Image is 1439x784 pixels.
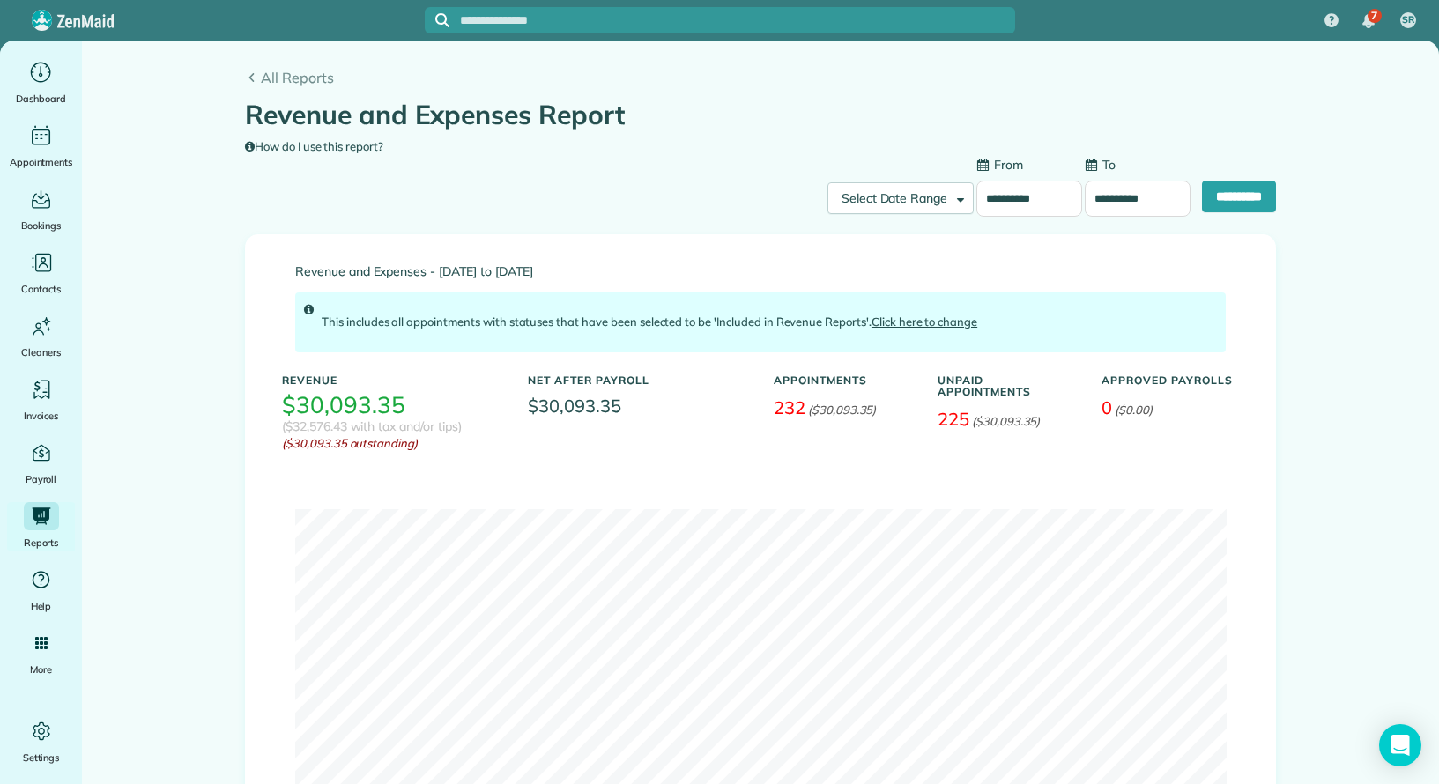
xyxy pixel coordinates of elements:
span: All Reports [261,67,1276,88]
span: 0 [1102,396,1112,418]
h5: Revenue [282,374,501,386]
label: To [1085,156,1116,174]
button: Focus search [425,13,449,27]
span: $30,093.35 [528,393,747,419]
h3: $30,093.35 [282,393,405,418]
a: Click here to change [872,314,977,329]
a: Invoices [7,375,75,425]
a: Cleaners [7,312,75,361]
svg: Focus search [435,13,449,27]
h3: ($32,576.43 with tax and/or tips) [282,420,462,433]
label: From [976,156,1023,174]
span: 7 [1371,9,1377,23]
a: Appointments [7,122,75,171]
h5: Net After Payroll [528,374,649,386]
span: Bookings [21,217,62,234]
a: Payroll [7,439,75,488]
h1: Revenue and Expenses Report [245,100,1263,129]
a: Reports [7,502,75,551]
span: This includes all appointments with statuses that have been selected to be 'Included in Revenue R... [322,314,977,329]
a: Contacts [7,248,75,298]
span: Contacts [21,280,61,298]
div: 7 unread notifications [1350,2,1387,41]
span: Help [31,597,52,615]
span: Payroll [26,470,57,488]
span: Revenue and Expenses - [DATE] to [DATE] [295,265,1226,278]
a: Bookings [7,185,75,234]
h5: Appointments [774,374,911,386]
button: Select Date Range [827,182,974,214]
em: ($0.00) [1115,403,1153,417]
span: Cleaners [21,344,61,361]
span: 225 [938,408,969,430]
a: All Reports [245,67,1276,88]
em: ($30,093.35 outstanding) [282,435,501,453]
span: Appointments [10,153,73,171]
h5: Unpaid Appointments [938,374,1075,397]
em: ($30,093.35) [808,403,877,417]
h5: Approved Payrolls [1102,374,1239,386]
span: SR [1402,13,1414,27]
a: Dashboard [7,58,75,107]
span: Reports [24,534,59,551]
span: Dashboard [16,90,66,107]
span: Settings [23,749,60,766]
span: More [30,661,52,678]
a: How do I use this report? [245,139,383,153]
div: Open Intercom Messenger [1379,724,1421,766]
span: Select Date Range [842,190,947,206]
span: 232 [774,396,805,418]
a: Help [7,566,75,615]
a: Settings [7,717,75,766]
span: Invoices [24,407,59,425]
em: ($30,093.35) [972,414,1041,428]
